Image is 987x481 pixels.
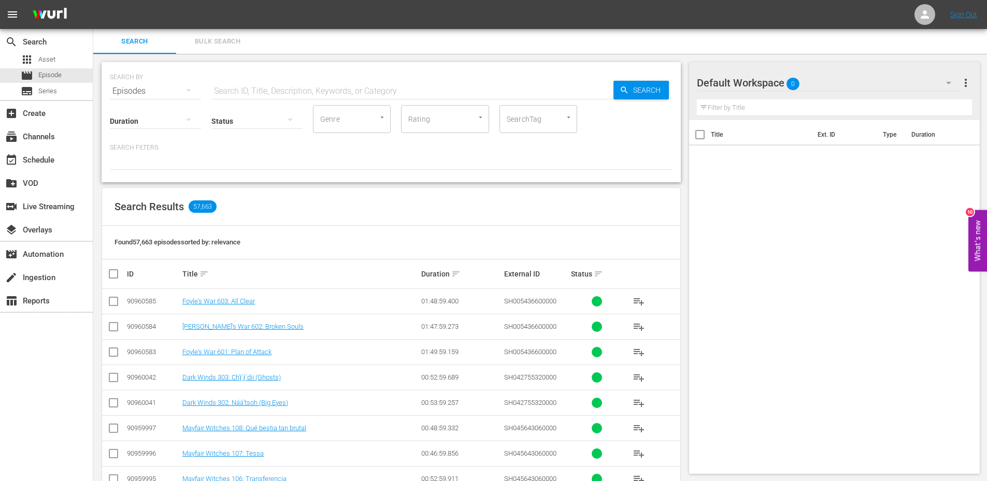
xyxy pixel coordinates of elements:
span: Search [99,36,170,48]
span: playlist_add [633,346,645,358]
div: 01:48:59.400 [421,297,502,305]
div: Title [182,268,418,280]
span: more_vert [960,77,972,89]
span: SH005436600000 [504,348,556,356]
button: Open [476,112,485,122]
a: Mayfair Witches 107: Tessa [182,449,264,457]
a: Mayfair Witches 108: Qué bestia tan brutal [182,424,306,432]
div: 01:47:59.273 [421,323,502,330]
div: External ID [504,270,567,278]
span: Overlays [5,224,18,236]
span: SH045643060000 [504,424,556,432]
span: sort [451,269,461,279]
button: playlist_add [626,441,651,466]
span: menu [6,8,19,21]
span: Live Streaming [5,200,18,213]
button: playlist_add [626,289,651,314]
a: Foyle's War 603: All Clear [182,297,255,305]
button: playlist_add [626,365,651,390]
button: Search [613,81,669,99]
span: playlist_add [633,422,645,434]
th: Title [711,120,811,149]
div: 90960584 [127,323,179,330]
span: SH042755320000 [504,399,556,406]
span: 0 [786,73,799,95]
div: 90959997 [127,424,179,432]
span: Series [21,85,33,97]
span: SH042755320000 [504,373,556,381]
span: SH005436600000 [504,323,556,330]
span: Series [38,86,57,96]
button: Open [564,112,574,122]
span: playlist_add [633,295,645,308]
span: playlist_add [633,447,645,460]
a: Foyle's War 601: Plan of Attack [182,348,271,356]
span: Create [5,107,18,120]
div: 90960042 [127,373,179,381]
button: Open Feedback Widget [968,210,987,271]
div: 90960585 [127,297,179,305]
th: Type [877,120,905,149]
span: Search Results [115,200,184,213]
button: playlist_add [626,314,651,339]
button: more_vert [960,70,972,95]
div: Duration [421,268,502,280]
div: 90959996 [127,449,179,457]
span: sort [199,269,209,279]
a: Sign Out [950,10,977,19]
div: 00:52:59.689 [421,373,502,381]
span: sort [594,269,603,279]
div: Episodes [110,77,201,106]
div: 00:53:59.257 [421,399,502,406]
a: Dark Winds 303: Ch'į´į´dii (Ghosts) [182,373,281,381]
img: ans4CAIJ8jUAAAAAAAAAAAAAAAAAAAAAAAAgQb4GAAAAAAAAAAAAAAAAAAAAAAAAJMjXAAAAAAAAAAAAAAAAAAAAAAAAgAT5G... [25,3,75,27]
span: Episode [21,69,33,82]
div: Status [571,268,623,280]
a: Dark Winds 302: Náá'tsoh (Big Eyes) [182,399,288,406]
span: Bulk Search [182,36,253,48]
div: 90960583 [127,348,179,356]
a: [PERSON_NAME]'s War 602: Broken Souls [182,323,304,330]
div: 01:49:59.159 [421,348,502,356]
button: playlist_add [626,390,651,415]
button: playlist_add [626,340,651,365]
span: playlist_add [633,371,645,384]
div: 10 [966,208,974,216]
th: Ext. ID [811,120,877,149]
span: Channels [5,130,18,143]
span: SH005436600000 [504,297,556,305]
span: Reports [5,295,18,307]
div: 00:48:59.332 [421,424,502,432]
span: SH045643060000 [504,449,556,457]
span: playlist_add [633,397,645,409]
span: Episode [38,70,62,80]
span: Asset [21,53,33,66]
span: Ingestion [5,271,18,284]
span: Asset [38,54,55,65]
span: VOD [5,177,18,190]
button: Open [377,112,387,122]
div: 90960041 [127,399,179,406]
span: Automation [5,248,18,260]
button: playlist_add [626,416,651,441]
span: Found 57,663 episodes sorted by: relevance [115,238,240,246]
div: Default Workspace [697,68,961,97]
span: Search [629,81,669,99]
span: 57,663 [189,200,217,213]
span: Schedule [5,154,18,166]
div: 00:46:59.856 [421,449,502,457]
span: playlist_add [633,320,645,333]
div: ID [127,270,179,278]
th: Duration [905,120,967,149]
p: Search Filters: [110,143,673,152]
span: Search [5,36,18,48]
